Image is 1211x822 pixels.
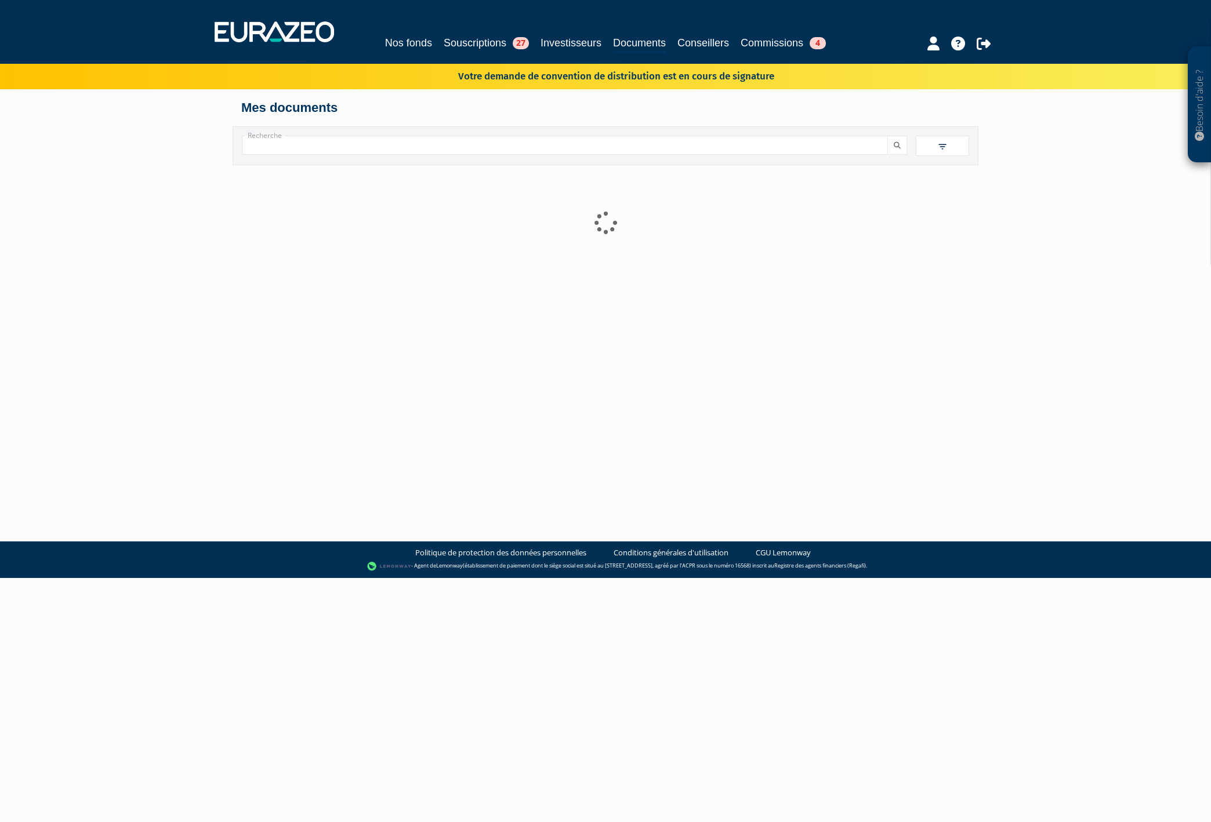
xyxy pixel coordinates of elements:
a: Nos fonds [385,35,432,51]
span: 27 [513,37,529,49]
span: 4 [810,37,826,49]
a: Commissions4 [741,35,826,51]
a: Politique de protection des données personnelles [415,547,586,558]
img: filter.svg [937,141,948,152]
a: Documents [613,35,666,53]
a: Registre des agents financiers (Regafi) [774,562,866,570]
p: Besoin d'aide ? [1193,53,1206,157]
a: Investisseurs [541,35,601,51]
input: Recherche [242,136,888,155]
h4: Mes documents [241,101,970,115]
a: Souscriptions27 [444,35,529,51]
img: logo-lemonway.png [367,561,412,572]
div: - Agent de (établissement de paiement dont le siège social est situé au [STREET_ADDRESS], agréé p... [12,561,1199,572]
img: 1732889491-logotype_eurazeo_blanc_rvb.png [215,21,334,42]
a: Conseillers [677,35,729,51]
a: CGU Lemonway [756,547,811,558]
a: Lemonway [436,562,463,570]
p: Votre demande de convention de distribution est en cours de signature [425,67,774,83]
a: Conditions générales d'utilisation [614,547,728,558]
